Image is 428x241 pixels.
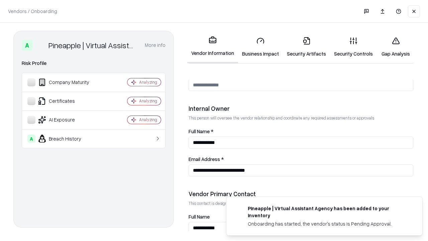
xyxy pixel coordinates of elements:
[189,214,413,219] label: Full Name
[248,220,406,227] div: Onboarding has started, the vendor's status is Pending Approval.
[189,115,413,121] p: This person will oversee the vendor relationship and coordinate any required assessments or appro...
[139,117,157,123] div: Analyzing
[189,129,413,134] label: Full Name *
[48,40,137,51] div: Pineapple | Virtual Assistant Agency
[248,205,406,219] div: Pineapple | Virtual Assistant Agency has been added to your inventory
[145,39,166,51] button: More info
[283,31,330,63] a: Security Artifacts
[139,79,157,85] div: Analyzing
[139,98,157,104] div: Analyzing
[22,40,32,51] div: A
[189,190,413,198] div: Vendor Primary Contact
[189,157,413,162] label: Email Address *
[330,31,377,63] a: Security Controls
[238,31,283,63] a: Business Impact
[35,40,46,51] img: Pineapple | Virtual Assistant Agency
[187,31,238,63] a: Vendor Information
[377,31,415,63] a: Gap Analysis
[234,205,242,213] img: trypineapple.com
[8,8,57,15] p: Vendors / Onboarding
[22,59,166,67] div: Risk Profile
[27,116,107,124] div: AI Exposure
[189,104,413,112] div: Internal Owner
[27,135,107,143] div: Breach History
[27,78,107,86] div: Company Maturity
[189,200,413,206] p: This contact is designated to receive the assessment request from Shift
[27,97,107,105] div: Certificates
[27,135,35,143] div: A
